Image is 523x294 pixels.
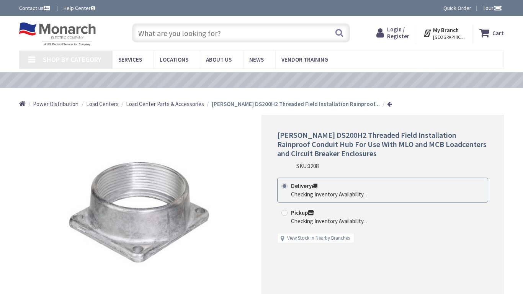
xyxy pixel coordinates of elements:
[212,100,380,108] strong: [PERSON_NAME] DS200H2 Threaded Field Installation Rainproof...
[19,4,51,12] a: Contact us
[387,26,409,40] span: Login / Register
[249,56,264,63] span: News
[43,55,101,64] span: Shop By Category
[308,162,319,170] span: 3208
[132,23,350,42] input: What are you looking for?
[287,235,350,242] a: View Stock in Nearby Branches
[291,190,367,198] div: Checking Inventory Availability...
[118,56,142,63] span: Services
[33,100,78,108] a: Power Distribution
[423,26,466,40] div: My Branch [GEOGRAPHIC_DATA], [GEOGRAPHIC_DATA]
[189,76,322,85] a: VIEW OUR VIDEO TRAINING LIBRARY
[126,100,204,108] a: Load Center Parts & Accessories
[479,26,504,40] a: Cart
[64,4,95,12] a: Help Center
[291,182,317,189] strong: Delivery
[376,26,409,40] a: Login / Register
[58,129,223,294] img: Eaton DS200H2 Threaded Field Installation Rainproof Conduit Hub For Use With MLO and MCB Loadcent...
[206,56,232,63] span: About Us
[19,22,96,46] img: Monarch Electric Company
[160,56,188,63] span: Locations
[433,34,466,40] span: [GEOGRAPHIC_DATA], [GEOGRAPHIC_DATA]
[492,26,504,40] strong: Cart
[86,100,119,108] a: Load Centers
[296,162,319,170] div: SKU:
[291,209,314,216] strong: Pickup
[443,4,471,12] a: Quick Order
[433,26,459,34] strong: My Branch
[482,4,502,11] span: Tour
[281,56,328,63] span: Vendor Training
[291,217,367,225] div: Checking Inventory Availability...
[277,130,487,158] span: [PERSON_NAME] DS200H2 Threaded Field Installation Rainproof Conduit Hub For Use With MLO and MCB ...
